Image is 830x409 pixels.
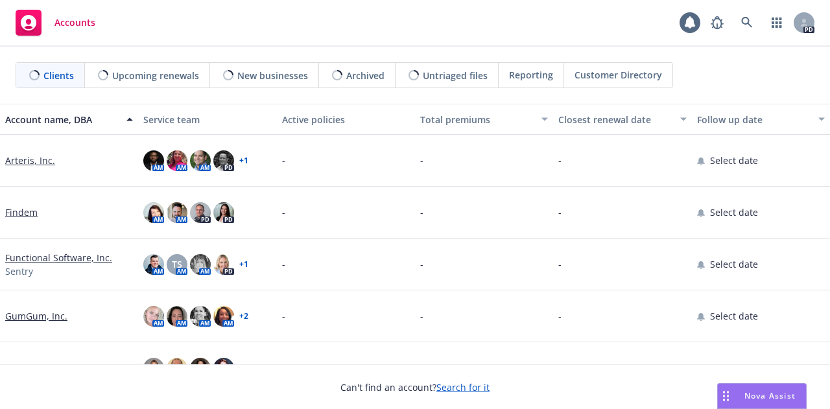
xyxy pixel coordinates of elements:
[5,154,55,167] a: Arteris, Inc.
[436,381,490,393] a: Search for it
[190,150,211,171] img: photo
[239,364,248,372] a: + 2
[558,205,562,219] span: -
[143,358,164,379] img: photo
[558,154,562,167] span: -
[420,154,423,167] span: -
[167,202,187,223] img: photo
[717,383,807,409] button: Nova Assist
[575,68,662,82] span: Customer Directory
[190,358,211,379] img: photo
[282,154,285,167] span: -
[5,113,119,126] div: Account name, DBA
[282,113,410,126] div: Active policies
[558,361,562,375] span: -
[143,150,164,171] img: photo
[239,261,248,268] a: + 1
[692,104,830,135] button: Follow up date
[697,113,811,126] div: Follow up date
[718,384,734,408] div: Drag to move
[710,205,758,219] span: Select date
[5,309,67,323] a: GumGum, Inc.
[213,202,234,223] img: photo
[420,205,423,219] span: -
[143,254,164,275] img: photo
[420,257,423,271] span: -
[340,380,490,394] span: Can't find an account?
[54,18,95,28] span: Accounts
[138,104,276,135] button: Service team
[5,361,104,375] a: Lantheus Holdings Inc.
[167,358,187,379] img: photo
[764,10,790,36] a: Switch app
[704,10,730,36] a: Report a Bug
[744,390,796,401] span: Nova Assist
[239,312,248,320] a: + 2
[558,257,562,271] span: -
[710,154,758,167] span: Select date
[213,358,234,379] img: photo
[143,113,271,126] div: Service team
[420,361,423,375] span: -
[213,150,234,171] img: photo
[213,254,234,275] img: photo
[5,205,38,219] a: Findem
[415,104,553,135] button: Total premiums
[558,113,672,126] div: Closest renewal date
[5,251,112,264] a: Functional Software, Inc.
[143,306,164,327] img: photo
[509,68,553,82] span: Reporting
[734,10,760,36] a: Search
[167,150,187,171] img: photo
[277,104,415,135] button: Active policies
[190,254,211,275] img: photo
[172,257,182,271] span: TS
[420,309,423,323] span: -
[710,257,758,271] span: Select date
[346,69,385,82] span: Archived
[558,309,562,323] span: -
[282,361,285,375] span: -
[282,257,285,271] span: -
[282,309,285,323] span: -
[710,361,758,375] span: Select date
[237,69,308,82] span: New businesses
[167,306,187,327] img: photo
[143,202,164,223] img: photo
[423,69,488,82] span: Untriaged files
[282,205,285,219] span: -
[553,104,691,135] button: Closest renewal date
[710,309,758,323] span: Select date
[190,202,211,223] img: photo
[213,306,234,327] img: photo
[420,113,534,126] div: Total premiums
[5,264,33,278] span: Sentry
[43,69,74,82] span: Clients
[112,69,199,82] span: Upcoming renewals
[239,157,248,165] a: + 1
[10,5,101,41] a: Accounts
[190,306,211,327] img: photo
